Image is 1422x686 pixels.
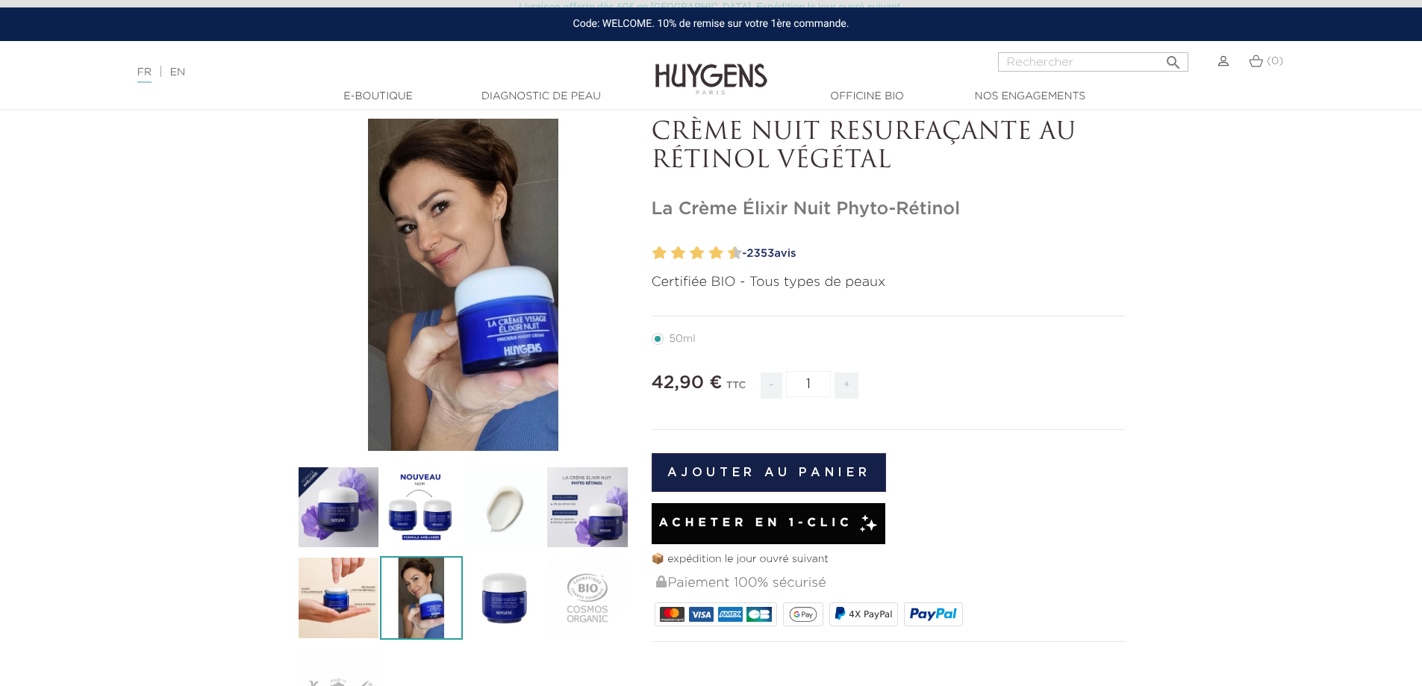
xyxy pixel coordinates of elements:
[793,89,942,105] a: Officine Bio
[786,371,831,397] input: Quantité
[652,272,1126,293] p: Certifiée BIO - Tous types de peaux
[137,67,152,83] a: FR
[652,453,887,492] button: Ajouter au panier
[746,248,774,259] span: 2353
[955,89,1105,105] a: Nos engagements
[649,243,655,264] label: 1
[660,607,685,622] img: MASTERCARD
[297,466,380,549] img: La Crème Élixir Nuit Phyto-Rétinol
[849,609,892,620] span: 4X PayPal
[652,374,723,392] span: 42,90 €
[718,607,743,622] img: AMEX
[1160,48,1187,68] button: 
[652,199,1126,220] h1: La Crème Élixir Nuit Phyto-Rétinol
[655,567,1126,599] div: Paiement 100% sécurisé
[1164,49,1182,67] i: 
[693,243,705,264] label: 6
[737,243,1126,265] a: -2353avis
[668,243,673,264] label: 3
[652,119,1126,176] p: CRÈME NUIT RESURFAÇANTE AU RÉTINOL VÉGÉTAL
[761,372,782,399] span: -
[731,243,742,264] label: 10
[652,333,714,345] label: 50ml
[674,243,685,264] label: 4
[170,67,185,78] a: EN
[1267,56,1283,66] span: (0)
[687,243,692,264] label: 5
[746,607,771,622] img: CB_NATIONALE
[689,607,714,622] img: VISA
[726,369,746,410] div: TTC
[130,63,581,81] div: |
[705,243,711,264] label: 7
[655,243,667,264] label: 2
[998,52,1188,72] input: Rechercher
[655,40,767,97] img: Huygens
[652,552,1126,567] p: 📦 expédition le jour ouvré suivant
[304,89,453,105] a: E-Boutique
[789,607,817,622] img: google_pay
[725,243,730,264] label: 9
[712,243,723,264] label: 8
[835,372,858,399] span: +
[467,89,616,105] a: Diagnostic de peau
[656,576,667,587] img: Paiement 100% sécurisé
